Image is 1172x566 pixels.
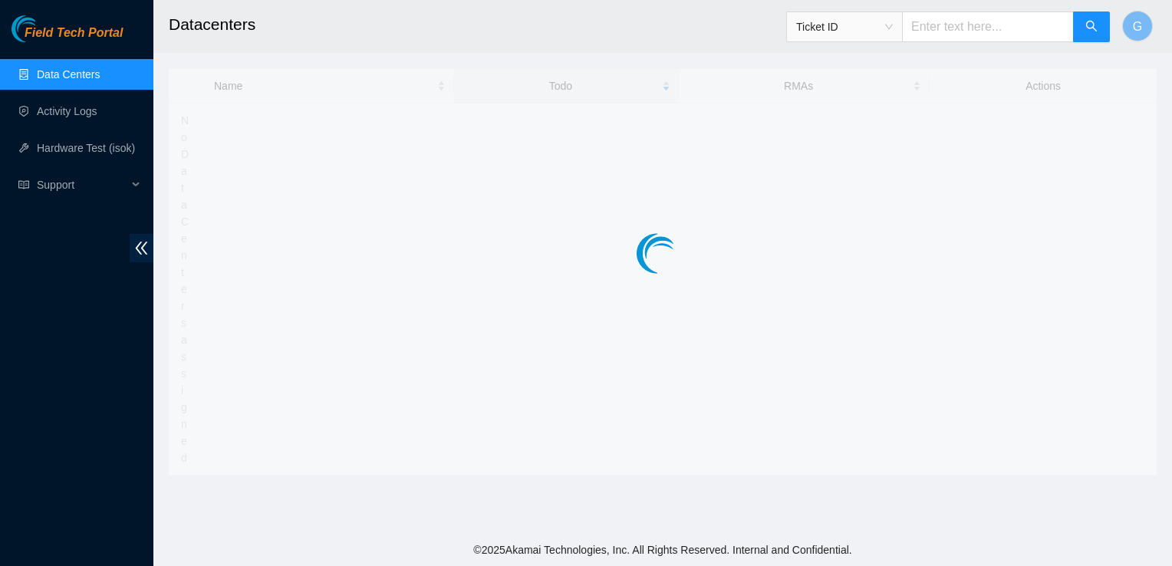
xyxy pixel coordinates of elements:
a: Akamai TechnologiesField Tech Portal [12,28,123,48]
span: double-left [130,234,153,262]
span: search [1085,20,1098,35]
a: Activity Logs [37,105,97,117]
a: Data Centers [37,68,100,81]
button: search [1073,12,1110,42]
span: Field Tech Portal [25,26,123,41]
span: read [18,179,29,190]
button: G [1122,11,1153,41]
a: Hardware Test (isok) [37,142,135,154]
input: Enter text here... [902,12,1074,42]
span: Support [37,169,127,200]
span: Ticket ID [796,15,893,38]
img: Akamai Technologies [12,15,77,42]
footer: © 2025 Akamai Technologies, Inc. All Rights Reserved. Internal and Confidential. [153,534,1172,566]
span: G [1133,17,1142,36]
